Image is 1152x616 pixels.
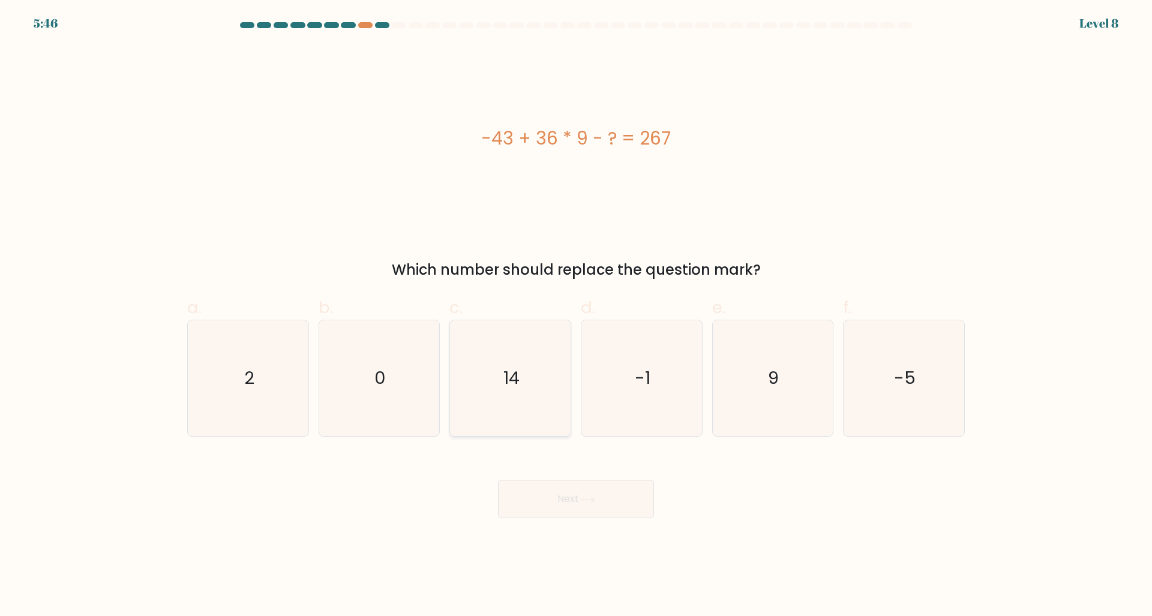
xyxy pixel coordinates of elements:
span: c. [449,296,463,319]
span: b. [319,296,333,319]
button: Next [498,480,654,518]
text: 14 [503,366,520,390]
div: 5:46 [34,14,58,32]
span: f. [843,296,851,319]
div: Which number should replace the question mark? [194,259,958,281]
text: 9 [769,366,779,390]
div: -43 + 36 * 9 - ? = 267 [187,125,965,152]
span: d. [581,296,595,319]
text: 2 [244,366,254,390]
text: -5 [895,366,916,390]
span: e. [712,296,725,319]
div: Level 8 [1079,14,1118,32]
text: -1 [635,366,650,390]
span: a. [187,296,202,319]
text: 0 [374,366,386,390]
